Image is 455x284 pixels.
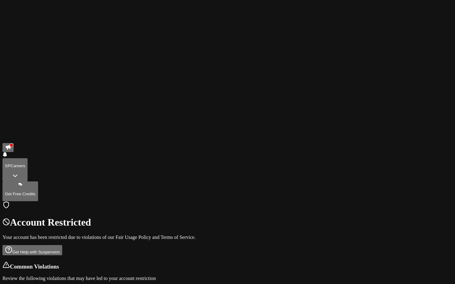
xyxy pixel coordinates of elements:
p: Review the following violations that may have led to your account restriction [2,276,453,281]
p: SPCareers [5,163,25,168]
p: Get Free Credits [5,192,36,196]
h1: Account Restricted [2,217,453,228]
button: Get Help with Suspension [2,245,62,255]
h3: Common Violations [2,261,453,270]
button: Get Free Credits [2,181,38,201]
p: Your account has been restricted due to violations of our Fair Usage Policy and Terms of Service. [2,235,453,240]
